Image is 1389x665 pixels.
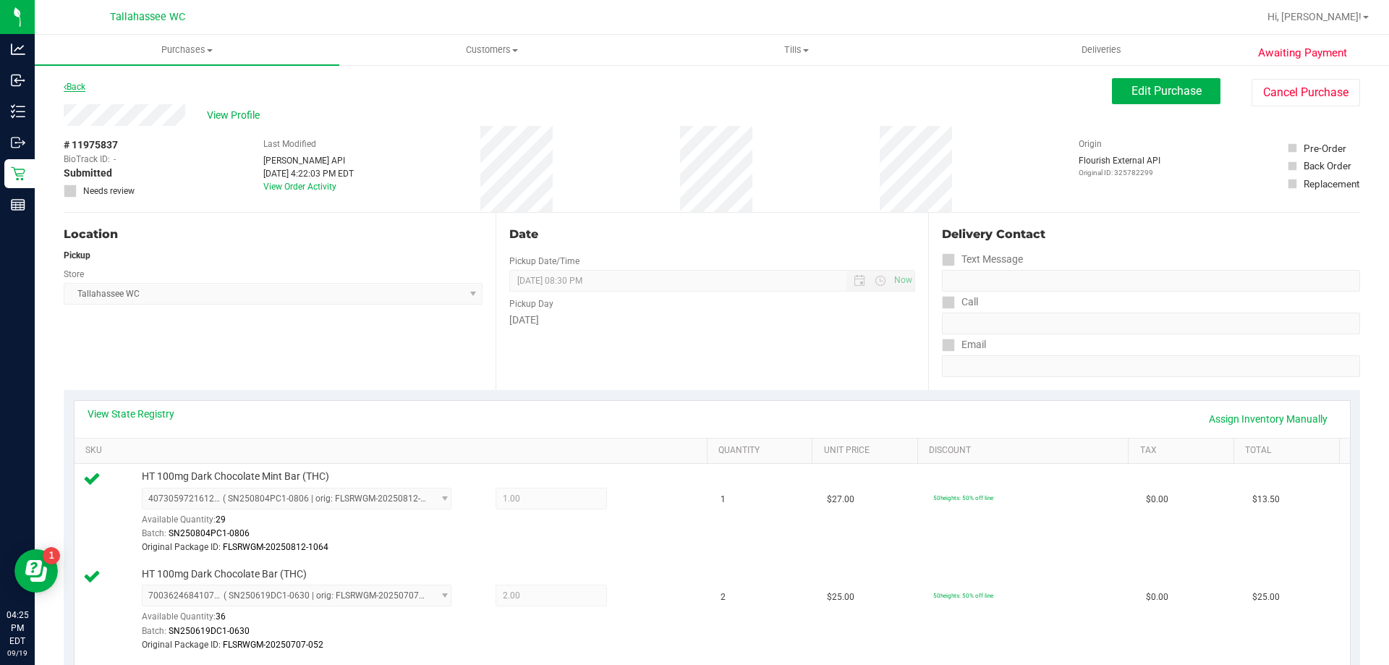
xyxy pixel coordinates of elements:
[83,185,135,198] span: Needs review
[942,313,1360,334] input: Format: (999) 999-9999
[824,445,912,457] a: Unit Price
[64,82,85,92] a: Back
[11,166,25,181] inline-svg: Retail
[942,292,978,313] label: Call
[85,445,701,457] a: SKU
[7,648,28,658] p: 09/19
[142,640,221,650] span: Original Package ID:
[509,255,579,268] label: Pickup Date/Time
[14,549,58,593] iframe: Resource center
[11,198,25,212] inline-svg: Reports
[1079,154,1160,178] div: Flourish External API
[35,35,339,65] a: Purchases
[721,590,726,604] span: 2
[114,153,116,166] span: -
[64,226,483,243] div: Location
[223,640,323,650] span: FLSRWGM-20250707-052
[721,493,726,507] span: 1
[216,514,226,525] span: 29
[942,249,1023,270] label: Text Message
[1140,445,1228,457] a: Tax
[11,104,25,119] inline-svg: Inventory
[64,137,118,153] span: # 11975837
[1304,177,1359,191] div: Replacement
[142,567,307,581] span: HT 100mg Dark Chocolate Bar (THC)
[1258,45,1347,62] span: Awaiting Payment
[11,73,25,88] inline-svg: Inbound
[339,35,644,65] a: Customers
[1245,445,1333,457] a: Total
[142,626,166,636] span: Batch:
[263,154,354,167] div: [PERSON_NAME] API
[142,509,467,538] div: Available Quantity:
[216,611,226,622] span: 36
[1252,493,1280,507] span: $13.50
[949,35,1254,65] a: Deliveries
[7,609,28,648] p: 04:25 PM EDT
[1304,158,1351,173] div: Back Order
[827,590,854,604] span: $25.00
[142,542,221,552] span: Original Package ID:
[1112,78,1220,104] button: Edit Purchase
[142,470,329,483] span: HT 100mg Dark Chocolate Mint Bar (THC)
[1146,590,1168,604] span: $0.00
[64,166,112,181] span: Submitted
[169,528,250,538] span: SN250804PC1-0806
[644,35,948,65] a: Tills
[827,493,854,507] span: $27.00
[88,407,174,421] a: View State Registry
[64,250,90,261] strong: Pickup
[1146,493,1168,507] span: $0.00
[1079,137,1102,151] label: Origin
[1267,11,1362,22] span: Hi, [PERSON_NAME]!
[929,445,1123,457] a: Discount
[142,528,166,538] span: Batch:
[1079,167,1160,178] p: Original ID: 325782299
[11,135,25,150] inline-svg: Outbound
[509,313,914,328] div: [DATE]
[340,43,643,56] span: Customers
[1062,43,1141,56] span: Deliveries
[263,167,354,180] div: [DATE] 4:22:03 PM EDT
[942,270,1360,292] input: Format: (999) 999-9999
[942,334,986,355] label: Email
[263,137,316,151] label: Last Modified
[169,626,250,636] span: SN250619DC1-0630
[110,11,185,23] span: Tallahassee WC
[142,606,467,635] div: Available Quantity:
[263,182,336,192] a: View Order Activity
[933,494,993,501] span: 50heights: 50% off line
[509,297,553,310] label: Pickup Day
[64,268,84,281] label: Store
[942,226,1360,243] div: Delivery Contact
[1252,590,1280,604] span: $25.00
[223,542,328,552] span: FLSRWGM-20250812-1064
[1252,79,1360,106] button: Cancel Purchase
[64,153,110,166] span: BioTrack ID:
[1199,407,1337,431] a: Assign Inventory Manually
[1304,141,1346,156] div: Pre-Order
[645,43,948,56] span: Tills
[35,43,339,56] span: Purchases
[11,42,25,56] inline-svg: Analytics
[933,592,993,599] span: 50heights: 50% off line
[43,547,60,564] iframe: Resource center unread badge
[207,108,265,123] span: View Profile
[509,226,914,243] div: Date
[718,445,807,457] a: Quantity
[1131,84,1202,98] span: Edit Purchase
